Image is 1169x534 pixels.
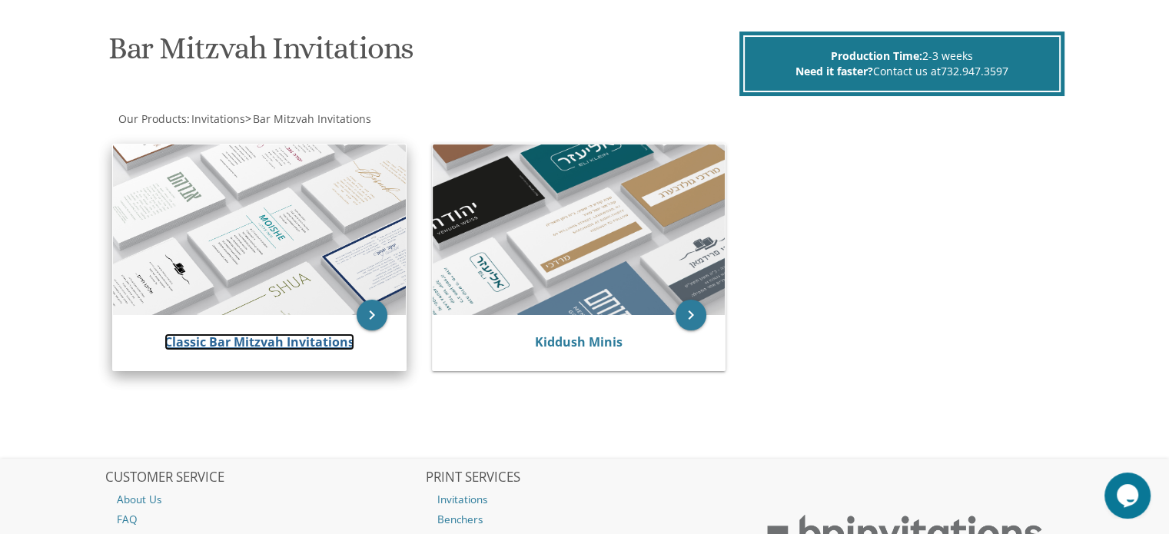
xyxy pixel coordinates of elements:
[164,333,354,350] a: Classic Bar Mitzvah Invitations
[676,300,706,330] a: keyboard_arrow_right
[941,64,1008,78] a: 732.947.3597
[535,333,623,350] a: Kiddush Minis
[795,64,873,78] span: Need it faster?
[108,32,736,77] h1: Bar Mitzvah Invitations
[433,144,726,315] img: Kiddush Minis
[190,111,245,126] a: Invitations
[831,48,922,63] span: Production Time:
[245,111,371,126] span: >
[113,144,406,315] img: Classic Bar Mitzvah Invitations
[426,489,744,509] a: Invitations
[105,111,585,127] div: :
[251,111,371,126] a: Bar Mitzvah Invitations
[426,470,744,486] h2: PRINT SERVICES
[105,470,423,486] h2: CUSTOMER SERVICE
[105,509,423,529] a: FAQ
[253,111,371,126] span: Bar Mitzvah Invitations
[191,111,245,126] span: Invitations
[426,509,744,529] a: Benchers
[117,111,187,126] a: Our Products
[1104,473,1154,519] iframe: chat widget
[105,489,423,509] a: About Us
[357,300,387,330] a: keyboard_arrow_right
[743,35,1061,92] div: 2-3 weeks Contact us at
